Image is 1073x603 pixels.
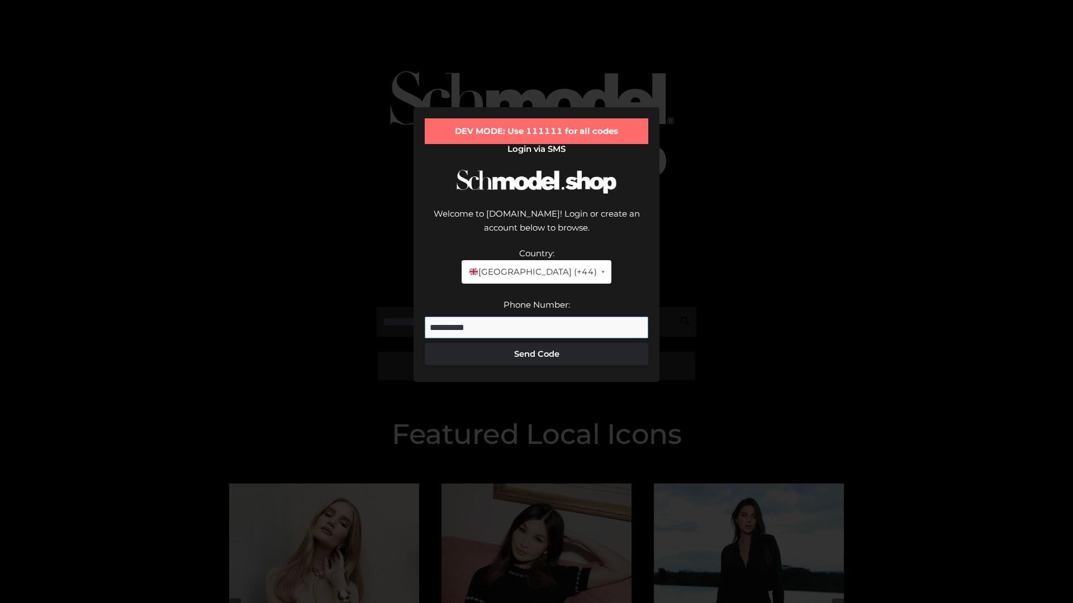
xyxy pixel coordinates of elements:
[504,299,570,310] label: Phone Number:
[519,248,554,259] label: Country:
[425,207,648,246] div: Welcome to [DOMAIN_NAME]! Login or create an account below to browse.
[469,267,478,276] img: 🇬🇧
[425,343,648,365] button: Send Code
[453,160,620,204] img: Schmodel Logo
[425,144,648,154] h2: Login via SMS
[468,265,596,279] span: [GEOGRAPHIC_DATA] (+44)
[425,118,648,144] div: DEV MODE: Use 111111 for all codes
